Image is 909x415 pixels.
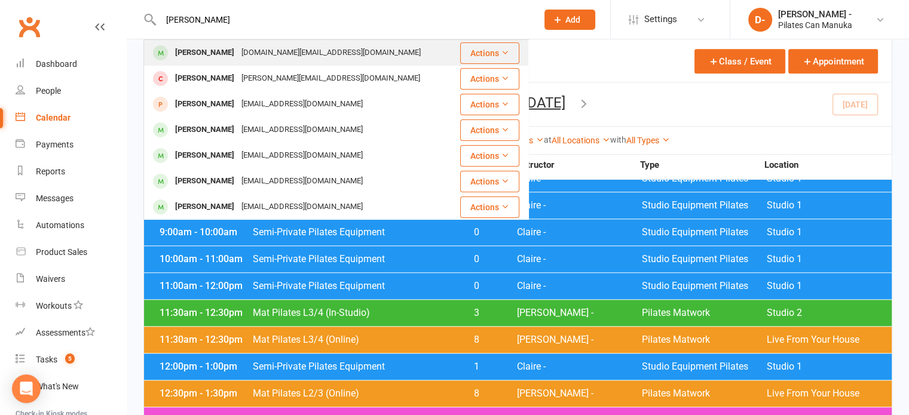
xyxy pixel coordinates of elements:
span: Live From Your House [767,389,892,398]
div: Pilates Can Manuka [778,20,852,30]
a: Messages [16,185,126,212]
input: Search... [157,11,529,28]
a: Dashboard [16,51,126,78]
span: Pilates Matwork [642,308,767,318]
div: [PERSON_NAME] [172,147,238,164]
strong: Instructor [515,161,639,170]
strong: with [610,135,626,145]
div: Open Intercom Messenger [12,374,41,403]
a: Assessments [16,319,126,346]
div: D- [748,8,772,32]
span: 5 [65,353,75,364]
a: All Types [626,136,670,145]
button: Actions [460,171,519,192]
button: Actions [460,119,519,141]
a: What's New [16,373,126,400]
div: [PERSON_NAME][EMAIL_ADDRESS][DOMAIN_NAME] [238,70,424,87]
span: Claire - [517,362,642,371]
span: Studio 2 [767,308,892,318]
div: [PERSON_NAME] [172,121,238,139]
span: Pilates Matwork [642,389,767,398]
span: Studio Equipment Pilates [642,362,767,371]
span: Add [565,15,580,24]
span: Mat Pilates L3/4 (In-Studio) [252,308,445,318]
div: What's New [36,382,79,391]
div: [EMAIL_ADDRESS][DOMAIN_NAME] [238,173,366,190]
span: Semi-Private Pilates Equipment [252,254,445,264]
span: 0 [445,281,508,291]
a: Waivers [16,266,126,293]
button: Actions [460,196,519,218]
span: Pilates Matwork [642,335,767,345]
div: People [36,86,61,96]
div: Waivers [36,274,65,284]
div: Calendar [36,113,71,122]
div: Payments [36,140,74,149]
div: 12:30pm - 1:30pm [157,389,252,398]
strong: at [544,135,552,145]
span: [PERSON_NAME] - [517,389,642,398]
button: Actions [460,42,519,64]
strong: Location [764,161,889,170]
span: Studio 1 [767,362,892,371]
div: Tasks [36,355,57,364]
div: [DOMAIN_NAME][EMAIL_ADDRESS][DOMAIN_NAME] [238,44,424,62]
div: [PERSON_NAME] [172,96,238,113]
span: Studio Equipment Pilates [642,281,767,291]
span: 0 [445,228,508,237]
div: Workouts [36,301,72,311]
button: Add [544,10,595,30]
div: Product Sales [36,247,87,257]
div: 11:30am - 12:30pm [157,308,252,318]
span: Studio 1 [767,254,892,264]
span: Studio Equipment Pilates [642,228,767,237]
a: Workouts [16,293,126,319]
span: Claire - [517,254,642,264]
div: [PERSON_NAME] [172,198,238,216]
div: [PERSON_NAME] [172,173,238,190]
div: Automations [36,220,84,230]
span: Mat Pilates L3/4 (Online) [252,335,445,345]
span: Live From Your House [767,335,892,345]
span: 8 [445,389,508,398]
a: Tasks 5 [16,346,126,373]
button: Appointment [788,49,878,73]
span: 3 [445,308,508,318]
a: Reports [16,158,126,185]
span: 1 [445,362,508,371]
span: Mat Pilates L2/3 (Online) [252,389,445,398]
span: [PERSON_NAME] - [517,308,642,318]
span: Settings [644,6,677,33]
button: Class / Event [694,49,785,73]
button: Actions [460,68,519,90]
div: 11:00am - 12:00pm [157,281,252,291]
a: Clubworx [14,12,44,42]
button: Actions [460,94,519,115]
button: Actions [460,145,519,167]
div: [PERSON_NAME] - [778,9,852,20]
div: 9:00am - 10:00am [157,228,252,237]
div: [PERSON_NAME] [172,70,238,87]
div: [EMAIL_ADDRESS][DOMAIN_NAME] [238,96,366,113]
span: Semi-Private Pilates Equipment [252,362,445,371]
span: Studio Equipment Pilates [642,254,767,264]
span: Studio 1 [767,201,892,210]
span: Semi-Private Pilates Equipment [252,228,445,237]
a: People [16,78,126,104]
div: 12:00pm - 1:00pm [157,362,252,371]
span: Studio Equipment Pilates [642,201,767,210]
div: [EMAIL_ADDRESS][DOMAIN_NAME] [238,198,366,216]
span: Studio 1 [767,281,892,291]
a: Automations [16,212,126,239]
div: [EMAIL_ADDRESS][DOMAIN_NAME] [238,147,366,164]
a: All Locations [552,136,610,145]
span: Studio Equipment Pilates [642,174,767,183]
span: Studio 1 [767,228,892,237]
span: Claire - [517,201,642,210]
div: [EMAIL_ADDRESS][DOMAIN_NAME] [238,121,366,139]
span: Studio 1 [767,174,892,183]
span: Claire - [517,228,642,237]
strong: Type [640,161,764,170]
span: 0 [445,254,508,264]
div: [PERSON_NAME] [172,44,238,62]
